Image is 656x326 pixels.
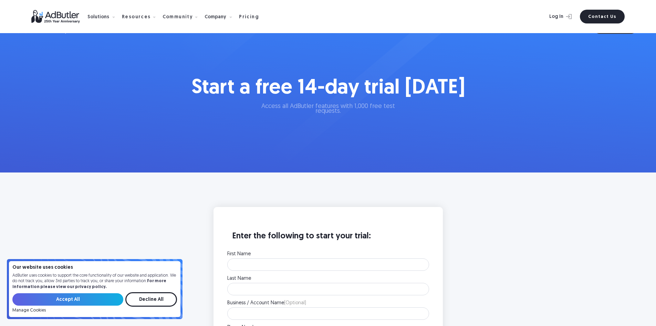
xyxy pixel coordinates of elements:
label: First Name [227,252,429,257]
p: AdButler uses cookies to support the core functionality of our website and application. We do not... [12,273,177,290]
div: Resources [122,6,161,28]
label: Last Name [227,276,429,281]
input: Accept All [12,293,123,306]
span: (Optional) [284,300,306,306]
div: Company [205,6,238,28]
label: Business / Account Name [227,301,429,306]
div: Pricing [239,15,259,20]
div: Community [163,6,204,28]
a: Pricing [239,13,264,20]
div: Solutions [87,15,109,20]
div: Resources [122,15,151,20]
p: Access all AdButler features with 1,000 free test requests. [251,104,406,114]
h1: Start a free 14-day trial [DATE] [189,76,467,101]
form: Email Form [12,292,177,313]
a: Contact Us [580,10,625,23]
h4: Our website uses cookies [12,265,177,270]
div: Community [163,15,193,20]
input: Decline All [125,292,177,307]
a: Log In [531,10,576,23]
h3: Enter the following to start your trial: [227,231,429,248]
a: Manage Cookies [12,308,46,313]
div: Solutions [87,6,121,28]
div: Company [205,15,226,20]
